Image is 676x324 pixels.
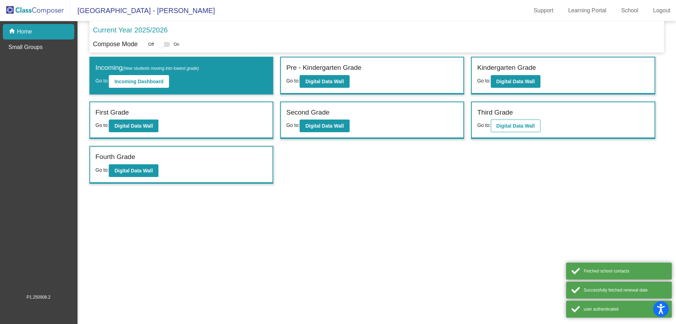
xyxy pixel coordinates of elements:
a: Learning Portal [563,5,612,16]
b: Digital Data Wall [305,123,344,129]
b: Digital Data Wall [496,79,535,84]
span: Go to: [95,122,109,128]
button: Digital Data Wall [109,164,158,177]
span: Go to: [95,78,109,84]
p: Home [17,27,32,36]
mat-icon: home [8,27,17,36]
span: Go to: [286,78,300,84]
div: Fetched school contacts [584,268,666,274]
a: Logout [647,5,676,16]
p: Compose Mode [93,39,138,49]
label: Kindergarten Grade [477,63,536,73]
label: First Grade [95,108,129,118]
b: Digital Data Wall [114,123,153,129]
label: Fourth Grade [95,152,135,162]
div: user authenticated [584,306,666,312]
b: Digital Data Wall [496,123,535,129]
span: Go to: [286,122,300,128]
b: Incoming Dashboard [114,79,163,84]
span: Off [148,41,154,48]
b: Digital Data Wall [305,79,344,84]
div: Successfully fetched renewal date [584,287,666,293]
b: Digital Data Wall [114,168,153,173]
span: Go to: [477,122,490,128]
p: Current Year 2025/2026 [93,25,168,35]
label: Second Grade [286,108,330,118]
span: (New students moving into lowest grade) [123,66,199,71]
label: Third Grade [477,108,513,118]
button: Digital Data Wall [491,120,540,132]
label: Incoming [95,63,199,73]
span: On [174,41,179,48]
span: [GEOGRAPHIC_DATA] - [PERSON_NAME] [70,5,215,16]
a: Support [528,5,559,16]
button: Incoming Dashboard [109,75,169,88]
button: Digital Data Wall [300,75,349,88]
button: Digital Data Wall [491,75,540,88]
p: Small Groups [8,43,43,51]
a: School [615,5,644,16]
label: Pre - Kindergarten Grade [286,63,361,73]
span: Go to: [95,167,109,173]
span: Go to: [477,78,490,84]
button: Digital Data Wall [300,120,349,132]
button: Digital Data Wall [109,120,158,132]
